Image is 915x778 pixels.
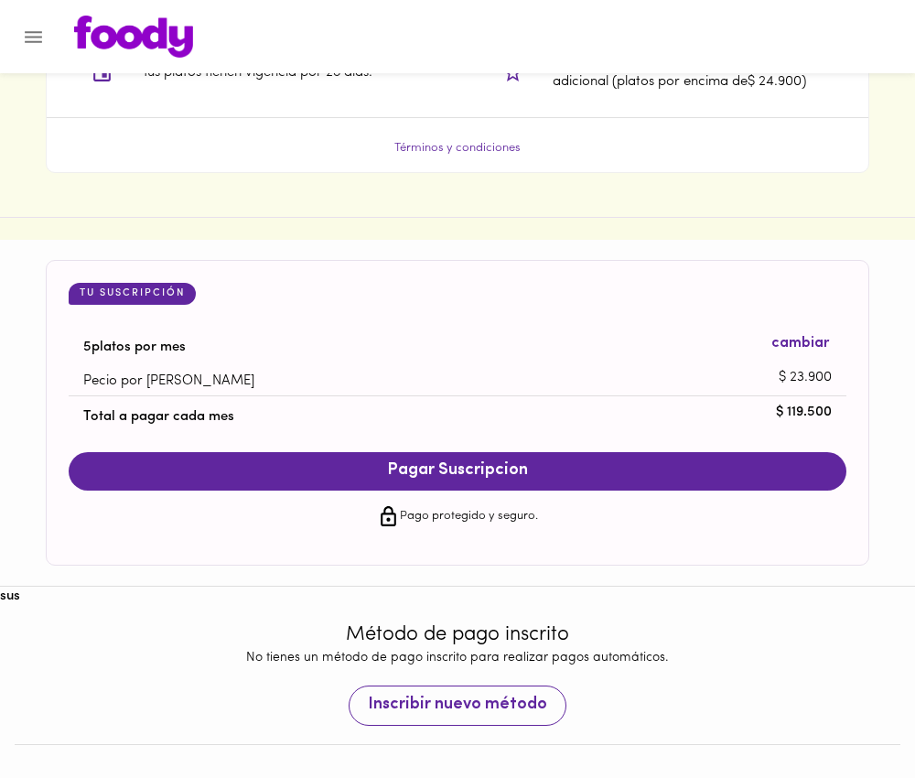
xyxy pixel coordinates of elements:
p: Método de pago inscrito [15,621,900,649]
a: Términos y condiciones [394,142,521,154]
p: Total a pagar cada mes [83,407,802,427]
span: Inscribir nuevo método [368,696,547,716]
img: logo.png [74,16,193,58]
p: $ 23.900 [779,368,832,387]
iframe: Messagebird Livechat Widget [809,672,897,760]
button: Menu [11,15,56,59]
p: Pecio por [PERSON_NAME] [83,372,802,391]
span: cambiar [771,333,829,354]
button: cambiar [769,330,832,357]
button: Inscribir nuevo método [349,686,566,726]
p: $ 119.500 [776,404,832,423]
span: Pagar Suscripcion [87,461,828,481]
button: Pagar Suscripcion [69,452,846,491]
p: Tu Suscripción [80,286,185,301]
p: No tienes un método de pago inscrito para realizar pagos automáticos. [246,649,669,667]
p: 5 platos por mes [83,338,802,357]
p: Pago protegido y seguro. [400,507,538,525]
